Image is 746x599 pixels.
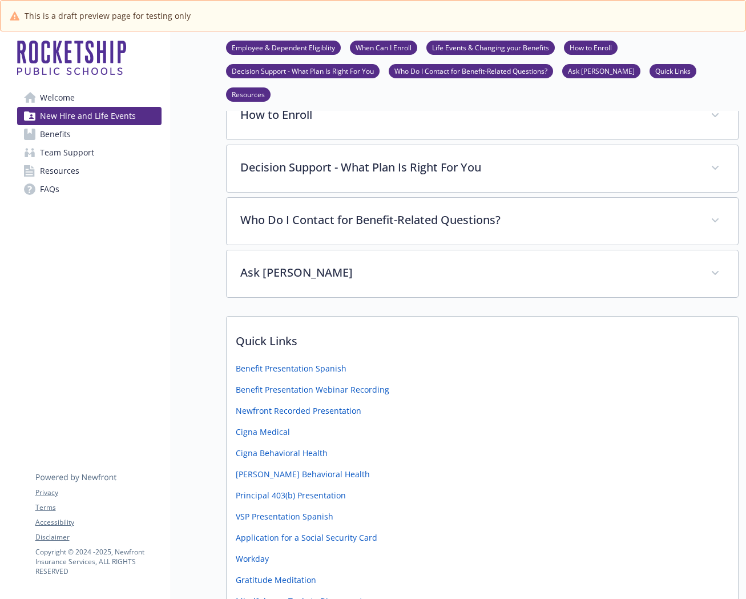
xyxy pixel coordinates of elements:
p: Ask [PERSON_NAME] [240,264,697,281]
a: New Hire and Life Events [17,107,162,125]
a: Accessibility [35,517,161,528]
a: Decision Support - What Plan Is Right For You [226,65,380,76]
a: Principal 403(b) Presentation [236,489,346,501]
a: Benefit Presentation Webinar Recording [236,384,389,396]
div: Who Do I Contact for Benefit-Related Questions? [227,198,738,245]
span: This is a draft preview page for testing only [25,10,191,22]
a: Life Events & Changing your Benefits [426,42,555,53]
p: Quick Links [227,317,738,359]
a: Workday [236,553,269,565]
a: Cigna Medical [236,426,290,438]
a: Resources [17,162,162,180]
span: New Hire and Life Events [40,107,136,125]
a: Benefit Presentation Spanish [236,362,346,374]
a: Terms [35,502,161,513]
span: Welcome [40,89,75,107]
p: Copyright © 2024 - 2025 , Newfront Insurance Services, ALL RIGHTS RESERVED [35,547,161,576]
a: Benefits [17,125,162,143]
a: How to Enroll [564,42,618,53]
a: Privacy [35,488,161,498]
span: FAQs [40,180,59,198]
div: How to Enroll [227,93,738,139]
a: Quick Links [650,65,696,76]
a: Resources [226,89,271,99]
div: Ask [PERSON_NAME] [227,250,738,297]
a: VSP Presentation Spanish [236,510,333,522]
a: FAQs [17,180,162,198]
span: Team Support [40,143,94,162]
a: Ask [PERSON_NAME] [562,65,640,76]
div: Decision Support - What Plan Is Right For You [227,145,738,192]
a: [PERSON_NAME] Behavioral Health [236,468,370,480]
p: Who Do I Contact for Benefit-Related Questions? [240,211,697,229]
a: Cigna Behavioral Health [236,447,328,459]
p: How to Enroll [240,106,697,123]
a: Gratitude Meditation [236,574,316,586]
a: Disclaimer [35,532,161,542]
span: Resources [40,162,79,180]
a: Welcome [17,89,162,107]
p: Decision Support - What Plan Is Right For You [240,159,697,176]
a: Newfront Recorded Presentation [236,405,361,417]
a: When Can I Enroll [350,42,417,53]
a: Who Do I Contact for Benefit-Related Questions? [389,65,553,76]
span: Benefits [40,125,71,143]
a: Employee & Dependent Eligiblity [226,42,341,53]
a: Application for a Social Security Card [236,532,377,544]
a: Team Support [17,143,162,162]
